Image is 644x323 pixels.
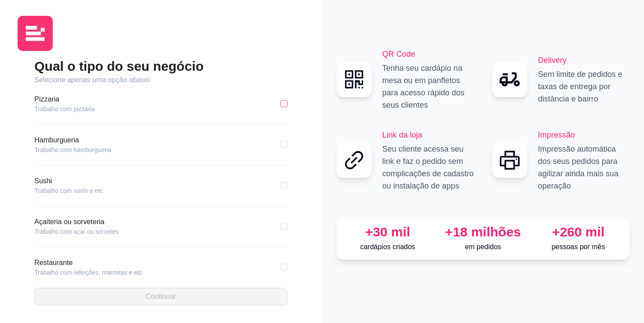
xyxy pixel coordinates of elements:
h2: QR Code [382,48,474,60]
p: Tenha seu cardápio na mesa ou em panfletos para acesso rápido dos seus clientes [382,62,474,111]
p: Seu cliente acessa seu link e faz o pedido sem complicações de cadastro ou instalação de apps [382,143,474,192]
p: em pedidos [439,242,527,252]
p: Sem limite de pedidos e taxas de entrega por distância e bairro [538,68,630,105]
article: Trabalho com refeições, marmitas e etc [34,268,142,277]
article: Hamburgueria [34,135,111,145]
h2: Impressão [538,129,630,141]
div: +18 milhões [439,224,527,240]
article: Trabalho com hamburgueria [34,145,111,154]
h2: Delivery [538,54,630,66]
article: Açaiteria ou sorveteria [34,217,119,227]
article: Pizzaria [34,94,95,105]
article: Selecione apenas uma opção abaixo [34,75,287,85]
p: pessoas por mês [534,242,622,252]
div: +30 mil [344,224,432,240]
img: logo [18,16,53,51]
article: Trabalho com sushi e etc [34,186,103,195]
article: Restaurante [34,258,142,268]
button: Continuar [34,288,287,305]
h2: Qual o tipo do seu negócio [34,58,287,75]
div: +260 mil [534,224,622,240]
article: Trabalho com pizzaria [34,105,95,113]
p: Impressão automática dos seus pedidos para agilizar ainda mais sua operação [538,143,630,192]
h2: Link da loja [382,129,474,141]
p: cardápios criados [344,242,432,252]
article: Sushi [34,176,103,186]
article: Trabalho com açaí ou sorvetes [34,227,119,236]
